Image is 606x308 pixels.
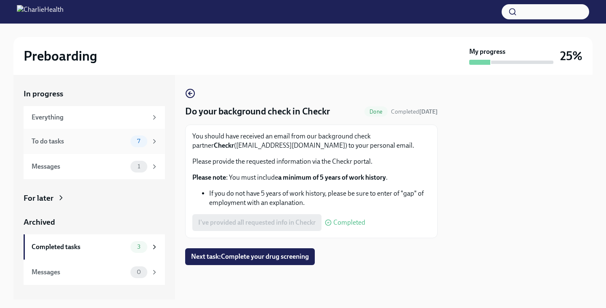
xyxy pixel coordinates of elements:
a: Messages1 [24,154,165,179]
a: In progress [24,88,165,99]
div: Messages [32,268,127,277]
a: Completed tasks3 [24,234,165,260]
p: You should have received an email from our background check partner ([EMAIL_ADDRESS][DOMAIN_NAME]... [192,132,431,150]
strong: a minimum of 5 years of work history [278,173,386,181]
span: Done [364,109,388,115]
a: Everything [24,106,165,129]
h4: Do your background check in Checkr [185,105,330,118]
li: If you do not have 5 years of work history, please be sure to enter of "gap" of employment with a... [209,189,431,207]
button: Next task:Complete your drug screening [185,248,315,265]
span: October 10th, 2025 20:56 [391,108,438,116]
div: Everything [32,113,147,122]
a: Messages0 [24,260,165,285]
strong: [DATE] [419,108,438,115]
strong: Please note [192,173,226,181]
div: Completed tasks [32,242,127,252]
h3: 25% [560,48,582,64]
span: 0 [132,269,146,275]
div: Messages [32,162,127,171]
span: 1 [133,163,145,170]
span: 7 [132,138,145,144]
strong: My progress [469,47,505,56]
strong: Checkr [214,141,234,149]
p: : You must include . [192,173,431,182]
p: Please provide the requested information via the Checkr portal. [192,157,431,166]
div: For later [24,193,53,204]
span: 3 [132,244,146,250]
span: Next task : Complete your drug screening [191,252,309,261]
span: Completed [391,108,438,115]
img: CharlieHealth [17,5,64,19]
a: To do tasks7 [24,129,165,154]
a: For later [24,193,165,204]
h2: Preboarding [24,48,97,64]
span: Completed [333,219,365,226]
div: To do tasks [32,137,127,146]
a: Archived [24,217,165,228]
